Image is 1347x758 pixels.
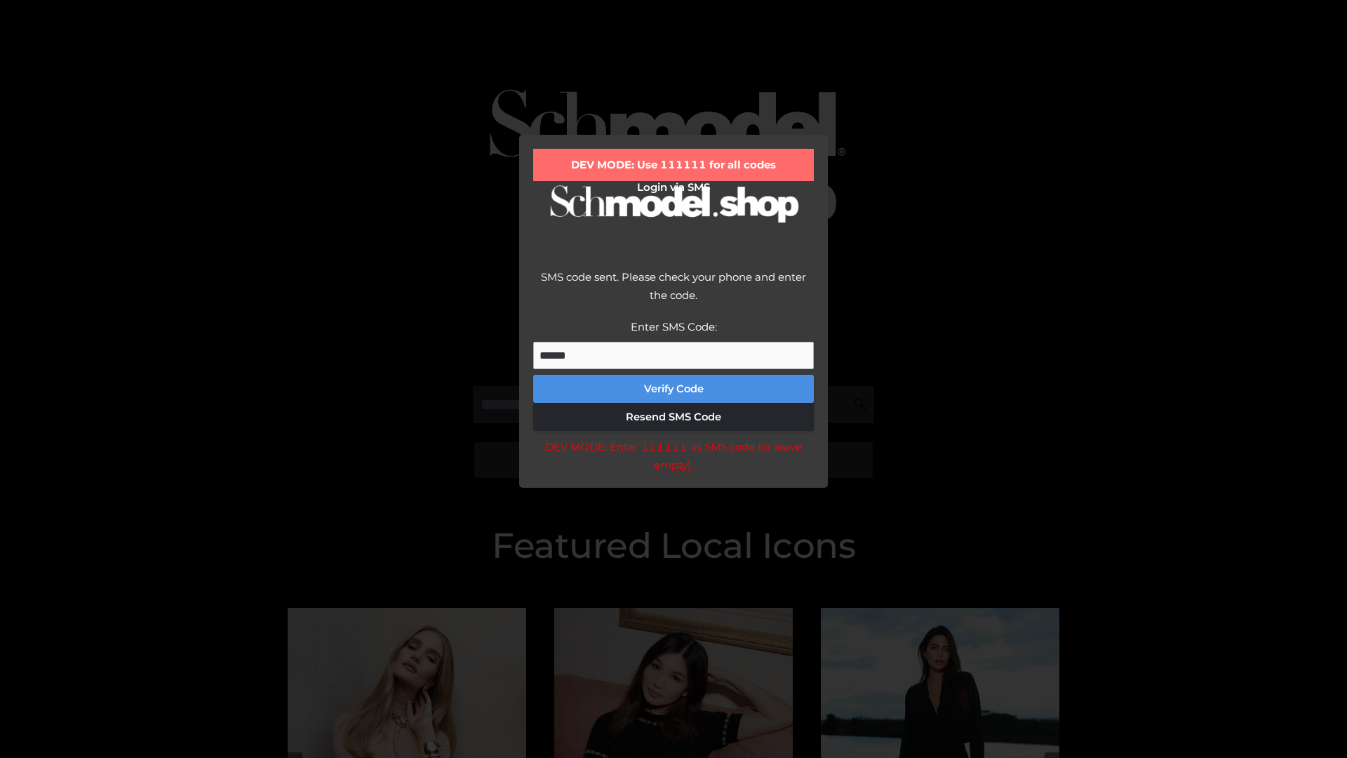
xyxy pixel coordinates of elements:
[533,403,814,431] button: Resend SMS Code
[533,268,814,318] div: SMS code sent. Please check your phone and enter the code.
[533,375,814,403] button: Verify Code
[631,320,717,333] label: Enter SMS Code:
[533,149,814,181] div: DEV MODE: Use 111111 for all codes
[533,181,814,194] h2: Login via SMS
[533,438,814,474] div: DEV MODE: Enter 111111 as SMS code (or leave empty).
